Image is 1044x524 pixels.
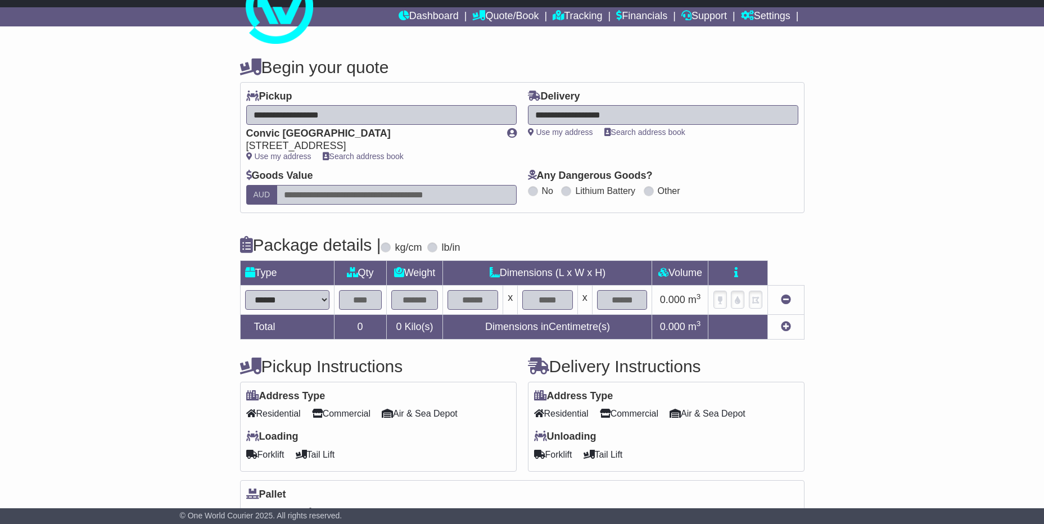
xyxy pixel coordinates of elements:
span: Commercial [312,405,370,422]
sup: 3 [697,319,701,328]
a: Settings [741,7,790,26]
a: Tracking [553,7,602,26]
span: Forklift [534,446,572,463]
span: © One World Courier 2025. All rights reserved. [180,511,342,520]
a: Search address book [604,128,685,137]
span: Residential [246,405,301,422]
td: x [577,285,592,314]
label: Lithium Battery [575,186,635,196]
h4: Package details | [240,236,381,254]
td: Total [240,314,334,339]
span: 0.000 [660,321,685,332]
span: Tail Lift [584,446,623,463]
span: Air & Sea Depot [670,405,745,422]
div: [STREET_ADDRESS] [246,140,496,152]
td: Volume [652,260,708,285]
h4: Pickup Instructions [240,357,517,376]
a: Search address book [323,152,404,161]
td: Type [240,260,334,285]
label: Address Type [246,390,326,403]
td: Dimensions in Centimetre(s) [443,314,652,339]
label: No [542,186,553,196]
span: Residential [534,405,589,422]
a: Financials [616,7,667,26]
span: Tail Lift [296,446,335,463]
div: Convic [GEOGRAPHIC_DATA] [246,128,496,140]
label: Address Type [534,390,613,403]
a: Quote/Book [472,7,539,26]
label: Delivery [528,91,580,103]
td: 0 [334,314,386,339]
label: Loading [246,431,299,443]
span: m [688,321,701,332]
a: Dashboard [399,7,459,26]
td: Weight [386,260,443,285]
h4: Begin your quote [240,58,805,76]
span: 0.000 [660,294,685,305]
span: Commercial [600,405,658,422]
a: Support [681,7,727,26]
span: Non Stackable [306,504,373,521]
label: Goods Value [246,170,313,182]
label: Other [658,186,680,196]
span: m [688,294,701,305]
label: lb/in [441,242,460,254]
label: Pallet [246,489,286,501]
span: Air & Sea Depot [382,405,458,422]
td: Dimensions (L x W x H) [443,260,652,285]
td: x [503,285,518,314]
a: Use my address [528,128,593,137]
sup: 3 [697,292,701,301]
td: Kilo(s) [386,314,443,339]
td: Qty [334,260,386,285]
span: Stackable [246,504,295,521]
span: Forklift [246,446,284,463]
a: Remove this item [781,294,791,305]
h4: Delivery Instructions [528,357,805,376]
label: Any Dangerous Goods? [528,170,653,182]
span: 0 [396,321,401,332]
label: AUD [246,185,278,205]
a: Use my address [246,152,311,161]
label: Pickup [246,91,292,103]
a: Add new item [781,321,791,332]
label: kg/cm [395,242,422,254]
label: Unloading [534,431,596,443]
